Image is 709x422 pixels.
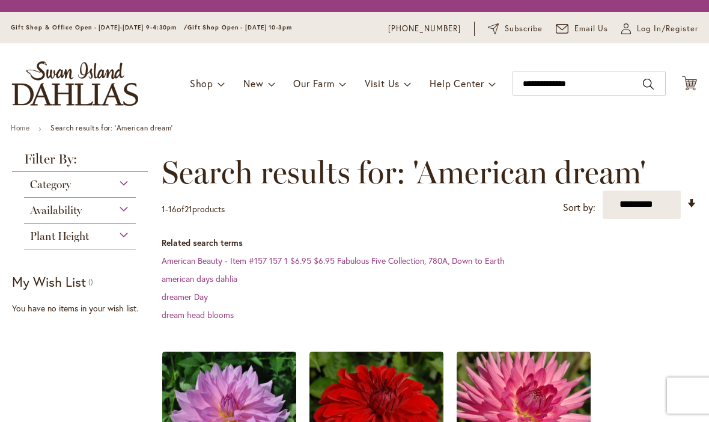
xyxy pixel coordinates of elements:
[12,153,148,172] strong: Filter By:
[162,291,208,302] a: dreamer Day
[293,77,334,90] span: Our Farm
[30,178,71,191] span: Category
[162,154,646,191] span: Search results for: 'American dream'
[162,309,234,320] a: dream head blooms
[488,23,543,35] a: Subscribe
[563,197,595,219] label: Sort by:
[637,23,698,35] span: Log In/Register
[187,23,292,31] span: Gift Shop Open - [DATE] 10-3pm
[168,203,177,215] span: 16
[12,273,86,290] strong: My Wish List
[30,204,82,217] span: Availability
[505,23,543,35] span: Subscribe
[621,23,698,35] a: Log In/Register
[365,77,400,90] span: Visit Us
[162,203,165,215] span: 1
[11,23,187,31] span: Gift Shop & Office Open - [DATE]-[DATE] 9-4:30pm /
[30,230,89,243] span: Plant Height
[574,23,609,35] span: Email Us
[162,255,505,266] a: American Beauty - Item #157 157 1 $6.95 $6.95 Fabulous Five Collection, 780A, Down to Earth
[50,123,173,132] strong: Search results for: 'American dream'
[556,23,609,35] a: Email Us
[643,75,654,94] button: Search
[184,203,192,215] span: 21
[190,77,213,90] span: Shop
[430,77,484,90] span: Help Center
[243,77,263,90] span: New
[388,23,461,35] a: [PHONE_NUMBER]
[11,123,29,132] a: Home
[12,61,138,106] a: store logo
[9,379,43,413] iframe: Launch Accessibility Center
[162,237,697,249] dt: Related search terms
[162,200,225,219] p: - of products
[162,273,237,284] a: american days dahlia
[12,302,155,314] div: You have no items in your wish list.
